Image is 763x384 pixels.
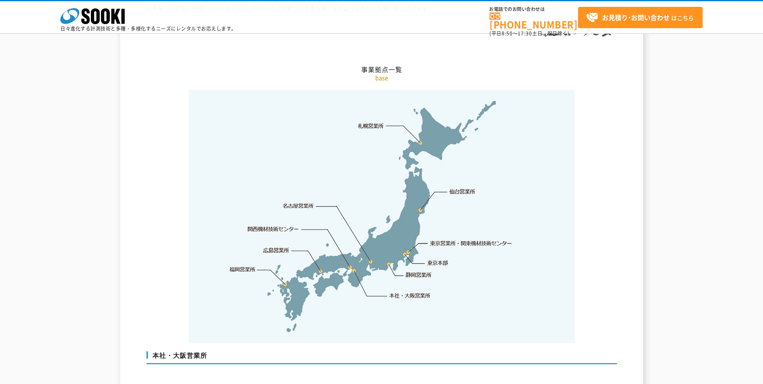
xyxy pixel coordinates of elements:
strong: お見積り･お問い合わせ [602,12,670,22]
a: 名古屋営業所 [283,202,314,210]
span: はこちら [586,12,694,24]
p: 日々進化する計測技術と多種・多様化するニーズにレンタルでお応えします。 [60,26,237,31]
a: 札幌営業所 [358,122,384,130]
h3: 本社・大阪営業所 [146,351,617,364]
span: お電話でのお問い合わせは [489,7,578,12]
a: 東京営業所・関東機材技術センター [430,239,513,247]
a: [PHONE_NUMBER] [489,12,578,29]
a: 関西機材技術センター [248,225,299,233]
span: (平日 ～ 土日、祝日除く) [489,30,569,37]
a: 仙台営業所 [449,188,475,196]
a: 福岡営業所 [229,265,255,273]
span: 17:30 [518,30,532,37]
a: 本社・大阪営業所 [389,291,431,299]
a: お見積り･お問い合わせはこちら [578,7,703,28]
span: 8:50 [502,30,513,37]
a: 静岡営業所 [405,271,432,279]
a: 広島営業所 [263,246,290,254]
a: 東京本部 [428,259,448,267]
p: base [146,74,617,82]
img: 事業拠点一覧 [189,90,575,343]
